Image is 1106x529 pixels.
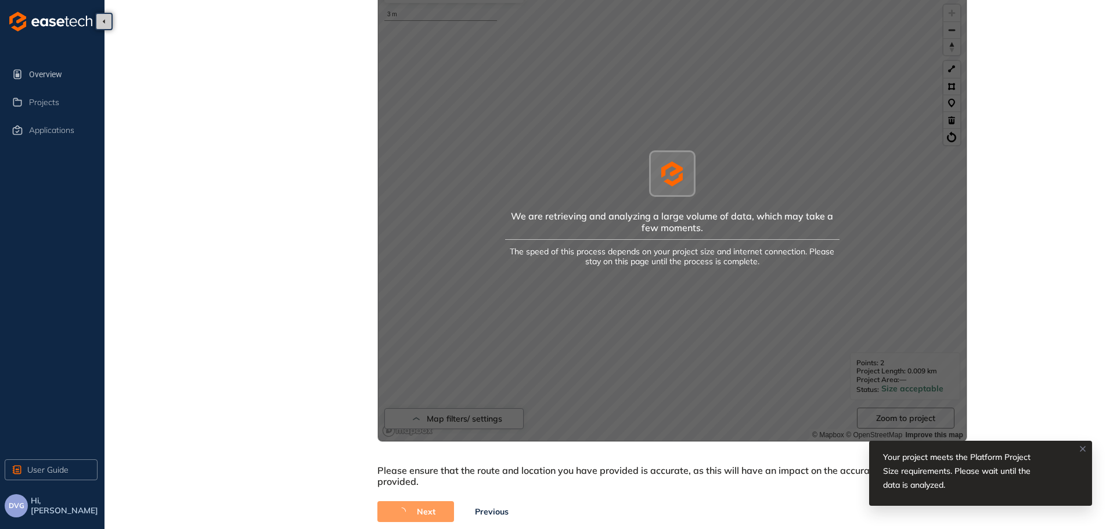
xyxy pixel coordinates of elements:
[883,450,1049,492] div: Your project meets the Platform Project Size requirements. Please wait until the data is analyzed.
[396,508,417,516] span: loading
[9,502,24,510] span: DVG
[454,501,529,522] button: Previous
[475,505,509,518] span: Previous
[505,197,839,233] div: We are retrieving and analyzing a large volume of data, which may take a few moments.
[29,63,95,86] span: Overview
[29,125,74,135] span: Applications
[377,501,454,522] button: Next
[377,465,967,501] div: Please ensure that the route and location you have provided is accurate, as this will have an imp...
[505,240,839,267] div: The speed of this process depends on your project size and internet connection. Please stay on th...
[29,98,59,107] span: Projects
[27,463,69,476] span: User Guide
[31,496,100,516] span: Hi, [PERSON_NAME]
[5,459,98,480] button: User Guide
[9,12,92,31] img: logo
[5,494,28,517] button: DVG
[417,505,435,518] span: Next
